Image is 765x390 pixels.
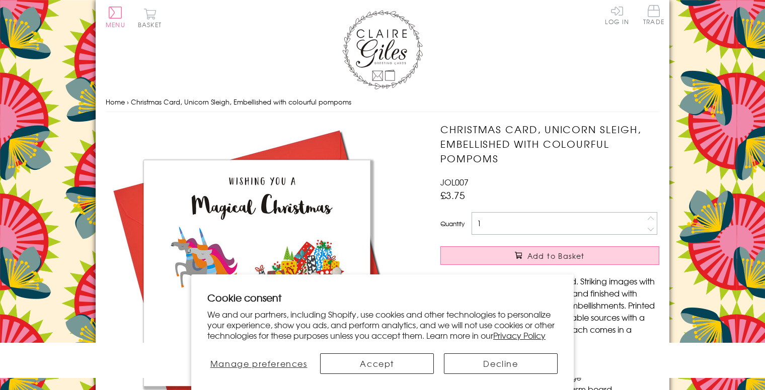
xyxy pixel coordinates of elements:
[106,7,125,28] button: Menu
[440,188,465,202] span: £3.75
[210,357,308,369] span: Manage preferences
[106,97,125,107] a: Home
[440,246,659,265] button: Add to Basket
[136,8,164,28] button: Basket
[605,5,629,25] a: Log In
[207,353,310,374] button: Manage preferences
[440,219,465,228] label: Quantity
[106,92,659,113] nav: breadcrumbs
[342,10,423,89] img: Claire Giles Greetings Cards
[527,251,585,261] span: Add to Basket
[320,353,434,374] button: Accept
[440,122,659,165] h1: Christmas Card, Unicorn Sleigh, Embellished with colourful pompoms
[643,5,664,27] a: Trade
[440,176,469,188] span: JOL007
[444,353,558,374] button: Decline
[131,97,351,107] span: Christmas Card, Unicorn Sleigh, Embellished with colourful pompoms
[127,97,129,107] span: ›
[643,5,664,25] span: Trade
[207,290,558,305] h2: Cookie consent
[493,329,546,341] a: Privacy Policy
[207,309,558,340] p: We and our partners, including Shopify, use cookies and other technologies to personalize your ex...
[106,20,125,29] span: Menu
